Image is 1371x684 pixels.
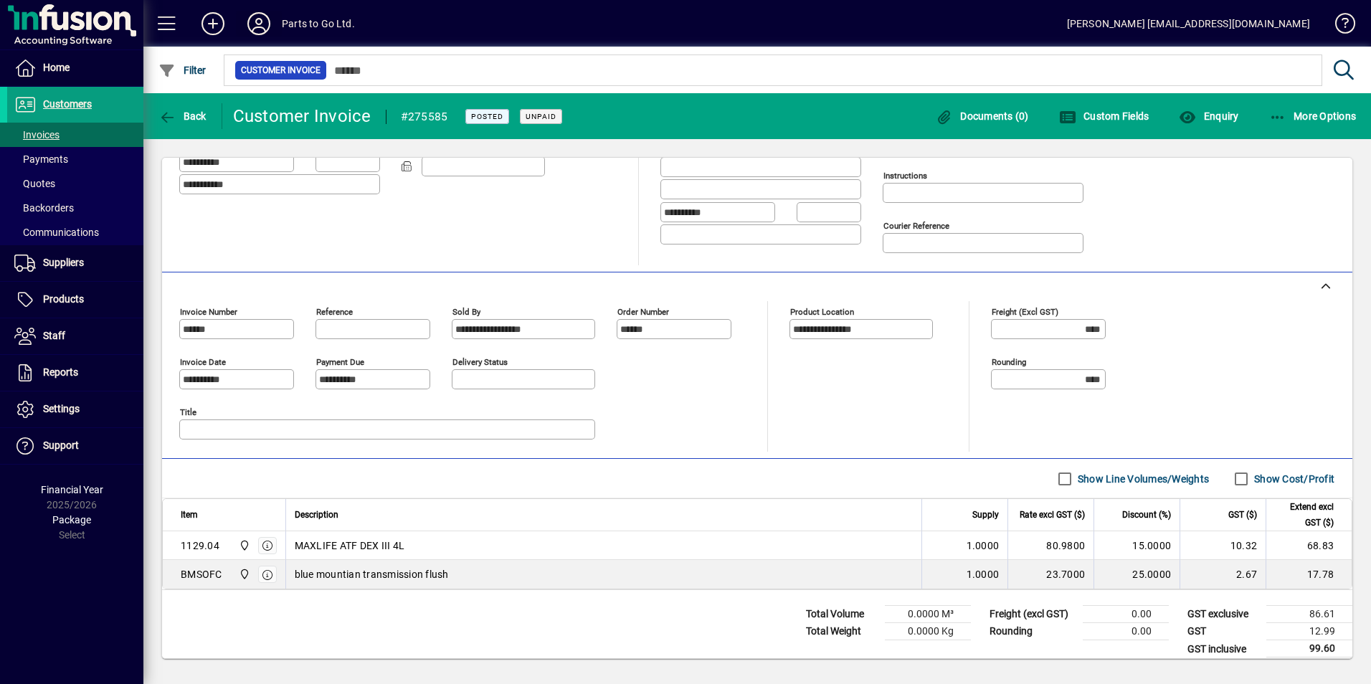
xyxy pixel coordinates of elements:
span: More Options [1269,110,1357,122]
label: Show Line Volumes/Weights [1075,472,1209,486]
span: Rate excl GST ($) [1020,507,1085,523]
mat-label: Payment due [316,357,364,367]
span: Quotes [14,178,55,189]
td: 15.0000 [1094,531,1180,560]
td: 0.0000 M³ [885,606,971,623]
mat-label: Freight (excl GST) [992,307,1058,317]
div: Parts to Go Ltd. [282,12,355,35]
td: 10.32 [1180,531,1266,560]
a: Knowledge Base [1324,3,1353,49]
button: Add [190,11,236,37]
td: 12.99 [1266,623,1352,640]
span: Discount (%) [1122,507,1171,523]
mat-label: Invoice number [180,307,237,317]
span: Payments [14,153,68,165]
span: DAE - Bulk Store [235,566,252,582]
button: Filter [155,57,210,83]
a: Reports [7,355,143,391]
button: Documents (0) [932,103,1033,129]
button: Back [155,103,210,129]
td: Freight (excl GST) [982,606,1083,623]
a: Staff [7,318,143,354]
div: BMSOFC [181,567,222,581]
span: Customers [43,98,92,110]
span: Back [158,110,207,122]
div: 80.9800 [1017,538,1085,553]
span: Filter [158,65,207,76]
td: 17.78 [1266,560,1352,589]
a: Home [7,50,143,86]
a: Support [7,428,143,464]
a: Payments [7,147,143,171]
td: 86.61 [1266,606,1352,623]
td: 25.0000 [1094,560,1180,589]
a: Backorders [7,196,143,220]
td: 99.60 [1266,640,1352,658]
mat-label: Rounding [992,357,1026,367]
span: MAXLIFE ATF DEX III 4L [295,538,405,553]
mat-label: Product location [790,307,854,317]
span: Suppliers [43,257,84,268]
mat-label: Courier Reference [883,221,949,231]
td: 0.00 [1083,606,1169,623]
div: #275585 [401,105,448,128]
span: Reports [43,366,78,378]
td: 68.83 [1266,531,1352,560]
td: GST [1180,623,1266,640]
div: 23.7000 [1017,567,1085,581]
span: Communications [14,227,99,238]
td: Rounding [982,623,1083,640]
a: Communications [7,220,143,244]
span: Support [43,440,79,451]
span: 1.0000 [967,567,1000,581]
a: Quotes [7,171,143,196]
span: Documents (0) [936,110,1029,122]
td: GST exclusive [1180,606,1266,623]
mat-label: Title [180,407,196,417]
button: More Options [1266,103,1360,129]
mat-label: Order number [617,307,669,317]
span: 1.0000 [967,538,1000,553]
td: 0.0000 Kg [885,623,971,640]
button: Profile [236,11,282,37]
span: Staff [43,330,65,341]
div: [PERSON_NAME] [EMAIL_ADDRESS][DOMAIN_NAME] [1067,12,1310,35]
div: 1129.04 [181,538,219,553]
app-page-header-button: Back [143,103,222,129]
span: Enquiry [1179,110,1238,122]
span: blue mountian transmission flush [295,567,449,581]
mat-label: Instructions [883,171,927,181]
a: Suppliers [7,245,143,281]
label: Show Cost/Profit [1251,472,1334,486]
mat-label: Sold by [452,307,480,317]
td: Total Weight [799,623,885,640]
span: Financial Year [41,484,103,495]
span: Backorders [14,202,74,214]
span: Custom Fields [1059,110,1149,122]
a: Products [7,282,143,318]
td: Total Volume [799,606,885,623]
span: Extend excl GST ($) [1275,499,1334,531]
span: Customer Invoice [241,63,321,77]
span: GST ($) [1228,507,1257,523]
span: Description [295,507,338,523]
td: 0.00 [1083,623,1169,640]
span: DAE - Bulk Store [235,538,252,554]
div: Customer Invoice [233,105,371,128]
span: Supply [972,507,999,523]
span: Settings [43,403,80,414]
td: 2.67 [1180,560,1266,589]
span: Posted [471,112,503,121]
mat-label: Delivery status [452,357,508,367]
span: Item [181,507,198,523]
a: Invoices [7,123,143,147]
span: Package [52,514,91,526]
button: Custom Fields [1055,103,1153,129]
span: Invoices [14,129,60,141]
span: Products [43,293,84,305]
mat-label: Invoice date [180,357,226,367]
a: Settings [7,391,143,427]
span: Home [43,62,70,73]
span: Unpaid [526,112,556,121]
button: Enquiry [1175,103,1242,129]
